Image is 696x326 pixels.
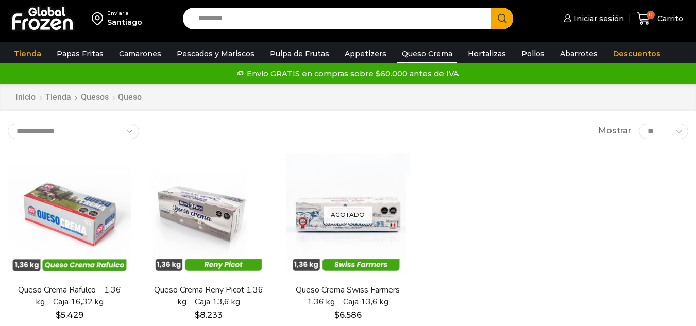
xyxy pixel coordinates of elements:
[334,310,362,320] bdi: 6.586
[634,7,686,31] a: 0 Carrito
[107,10,142,17] div: Enviar a
[555,44,603,63] a: Abarrotes
[45,92,72,104] a: Tienda
[114,44,166,63] a: Camarones
[107,17,142,27] div: Santiago
[265,44,334,63] a: Pulpa de Frutas
[195,310,200,320] span: $
[52,44,109,63] a: Papas Fritas
[491,8,513,29] button: Search button
[92,10,107,27] img: address-field-icon.svg
[647,11,655,19] span: 0
[516,44,550,63] a: Pollos
[655,13,683,24] span: Carrito
[15,92,36,104] a: Inicio
[80,92,109,104] a: Quesos
[172,44,260,63] a: Pescados y Mariscos
[292,284,403,308] a: Queso Crema Swiss Farmers 1,36 kg – Caja 13,6 kg
[397,44,457,63] a: Queso Crema
[8,124,139,139] select: Pedido de la tienda
[571,13,624,24] span: Iniciar sesión
[9,44,46,63] a: Tienda
[608,44,666,63] a: Descuentos
[118,92,142,102] h1: Queso
[463,44,511,63] a: Hortalizas
[153,284,264,308] a: Queso Crema Reny Picot 1,36 kg – Caja 13,6 kg
[324,206,372,223] p: Agotado
[561,8,624,29] a: Iniciar sesión
[195,310,223,320] bdi: 8.233
[334,310,339,320] span: $
[14,284,125,308] a: Queso Crema Rafulco – 1,36 kg – Caja 16,32 kg
[56,310,61,320] span: $
[598,125,631,137] span: Mostrar
[339,44,392,63] a: Appetizers
[15,92,142,104] nav: Breadcrumb
[56,310,83,320] bdi: 5.429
